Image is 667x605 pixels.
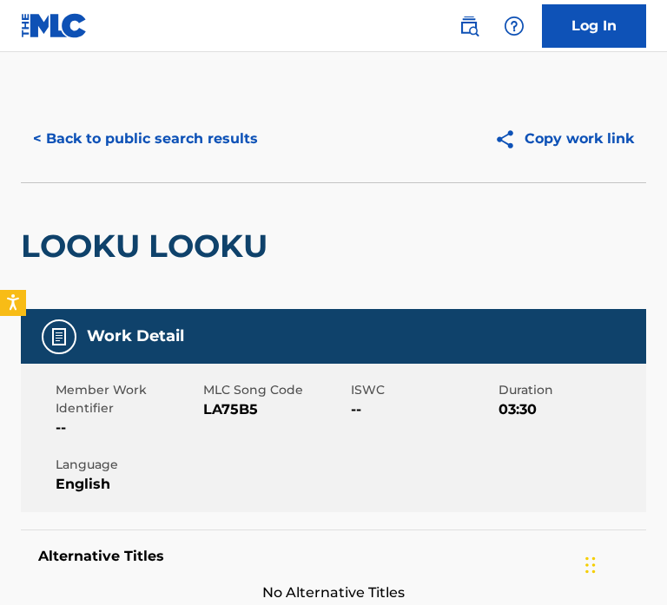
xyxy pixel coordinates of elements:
a: Public Search [452,9,486,43]
img: help [504,16,525,36]
span: LA75B5 [203,399,347,420]
img: Copy work link [494,128,525,150]
img: Work Detail [49,326,69,347]
span: Member Work Identifier [56,381,199,418]
span: Duration [499,381,642,399]
h5: Work Detail [87,326,184,346]
img: MLC Logo [21,13,88,38]
h2: LOOKU LOOKU [21,227,276,266]
span: No Alternative Titles [21,582,646,603]
button: < Back to public search results [21,117,270,161]
span: Language [56,456,199,474]
img: search [459,16,479,36]
span: MLC Song Code [203,381,347,399]
span: English [56,474,199,495]
button: Copy work link [482,117,646,161]
iframe: Chat Widget [580,522,667,605]
span: 03:30 [499,399,642,420]
span: -- [351,399,494,420]
span: -- [56,418,199,438]
a: Log In [542,4,646,48]
div: Drag [585,539,596,591]
div: Help [497,9,532,43]
h5: Alternative Titles [38,548,629,565]
span: ISWC [351,381,494,399]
